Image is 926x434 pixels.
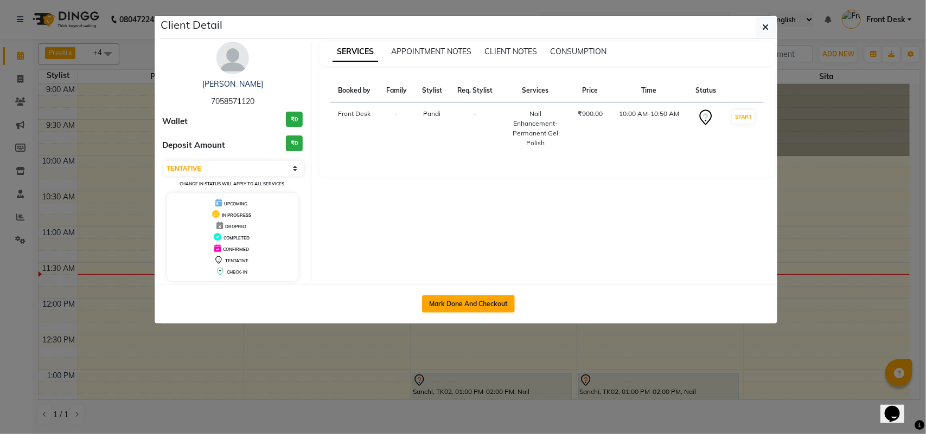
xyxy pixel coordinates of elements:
[507,109,563,148] div: Nail Enhancement-Permanent Gel Polish
[286,112,303,127] h3: ₹0
[222,212,251,218] span: IN PROGRESS
[161,17,223,33] h5: Client Detail
[223,247,249,252] span: CONFIRMED
[379,102,414,155] td: -
[163,115,188,128] span: Wallet
[163,139,226,152] span: Deposit Amount
[330,102,379,155] td: Front Desk
[688,79,724,102] th: Status
[333,42,378,62] span: SERVICES
[423,109,440,118] span: Pandi
[216,42,249,74] img: avatar
[225,224,246,229] span: DROPPED
[610,102,688,155] td: 10:00 AM-10:50 AM
[211,96,254,106] span: 7058571120
[484,47,537,56] span: CLIENT NOTES
[570,79,610,102] th: Price
[577,109,604,119] div: ₹900.00
[450,79,501,102] th: Req. Stylist
[550,47,606,56] span: CONSUMPTION
[180,181,285,186] small: Change in status will apply to all services.
[330,79,379,102] th: Booked by
[202,79,263,89] a: [PERSON_NAME]
[379,79,414,102] th: Family
[223,235,250,241] span: COMPLETED
[391,47,471,56] span: APPOINTMENT NOTES
[227,269,247,275] span: CHECK-IN
[224,201,247,206] span: UPCOMING
[225,258,248,263] span: TENTATIVE
[610,79,688,102] th: Time
[732,110,755,124] button: START
[880,391,915,423] iframe: chat widget
[414,79,450,102] th: Stylist
[501,79,570,102] th: Services
[422,295,515,313] button: Mark Done And Checkout
[450,102,501,155] td: -
[286,135,303,151] h3: ₹0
